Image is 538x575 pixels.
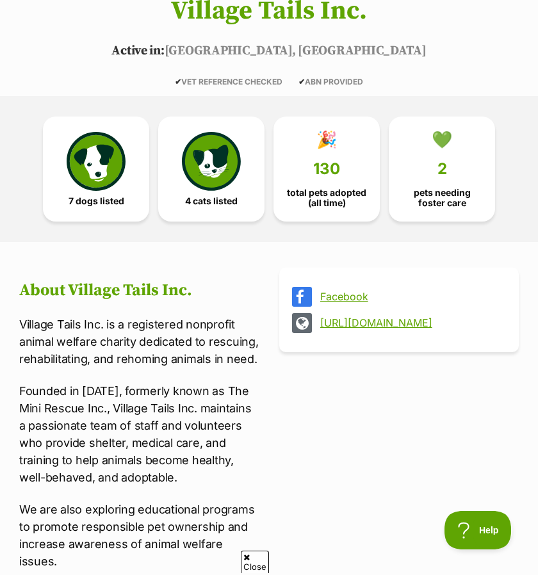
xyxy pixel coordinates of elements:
[320,291,501,302] a: Facebook
[437,160,447,178] span: 2
[432,130,452,149] div: 💚
[313,160,340,178] span: 130
[185,196,238,206] span: 4 cats listed
[284,188,369,208] span: total pets adopted (all time)
[182,132,241,191] img: cat-icon-068c71abf8fe30c970a85cd354bc8e23425d12f6e8612795f06af48be43a487a.svg
[400,188,484,208] span: pets needing foster care
[19,281,259,300] h2: About Village Tails Inc.
[175,77,282,86] span: VET REFERENCE CHECKED
[158,117,265,222] a: 4 cats listed
[444,511,512,549] iframe: Help Scout Beacon - Open
[19,501,259,570] p: We are also exploring educational programs to promote responsible pet ownership and increase awar...
[111,43,164,59] span: Active in:
[320,317,501,328] a: [URL][DOMAIN_NAME]
[389,117,495,222] a: 💚 2 pets needing foster care
[298,77,305,86] icon: ✔
[316,130,337,149] div: 🎉
[69,196,124,206] span: 7 dogs listed
[241,551,269,573] span: Close
[43,117,149,222] a: 7 dogs listed
[67,132,126,191] img: petrescue-icon-eee76f85a60ef55c4a1927667547b313a7c0e82042636edf73dce9c88f694885.svg
[19,316,259,368] p: Village Tails Inc. is a registered nonprofit animal welfare charity dedicated to rescuing, rehabi...
[175,77,181,86] icon: ✔
[19,382,259,486] p: Founded in [DATE], formerly known as The Mini Rescue Inc., Village Tails Inc. maintains a passion...
[298,77,363,86] span: ABN PROVIDED
[273,117,380,222] a: 🎉 130 total pets adopted (all time)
